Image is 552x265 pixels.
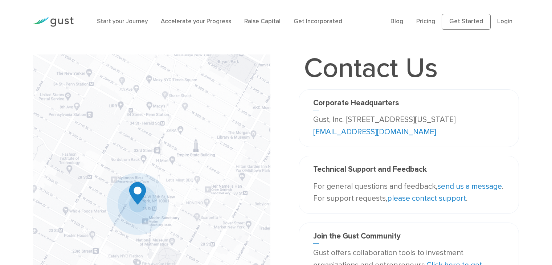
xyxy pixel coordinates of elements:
[313,232,504,244] h3: Join the Gust Community
[497,18,512,25] a: Login
[442,14,491,30] a: Get Started
[161,18,231,25] a: Accelerate your Progress
[244,18,281,25] a: Raise Capital
[387,194,466,203] a: please contact support
[313,114,504,138] p: Gust, Inc. [STREET_ADDRESS][US_STATE]
[313,180,504,205] p: For general questions and feedback, . For support requests, .
[97,18,148,25] a: Start your Journey
[391,18,403,25] a: Blog
[294,18,342,25] a: Get Incorporated
[299,54,443,82] h1: Contact Us
[33,17,74,27] img: Gust Logo
[313,98,504,110] h3: Corporate Headquarters
[313,127,436,136] a: [EMAIL_ADDRESS][DOMAIN_NAME]
[437,182,502,191] a: send us a message
[313,165,504,177] h3: Technical Support and Feedback
[416,18,435,25] a: Pricing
